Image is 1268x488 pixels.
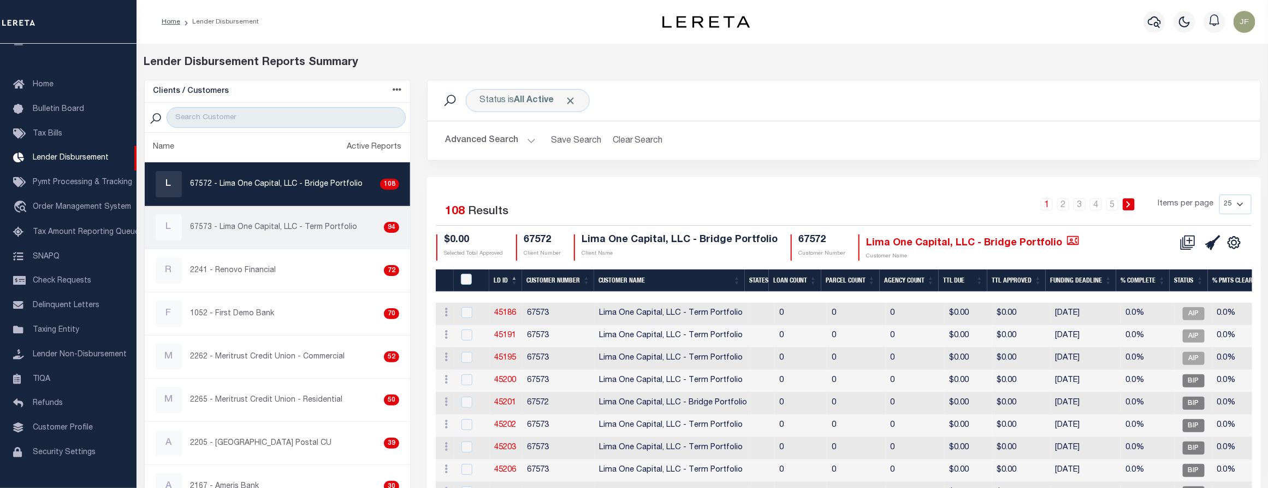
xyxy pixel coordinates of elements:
a: 4 [1090,198,1102,210]
span: AIP [1183,330,1205,343]
td: 0 [886,370,945,392]
td: 0 [886,392,945,415]
td: $0.00 [945,325,992,348]
td: 0.0% [1121,370,1175,392]
span: Items per page [1158,198,1214,210]
td: [DATE] [1051,348,1121,370]
td: $0.00 [992,325,1051,348]
td: 0 [886,460,945,482]
td: $0.00 [945,370,992,392]
p: 1052 - First Demo Bank [191,308,275,320]
img: logo-dark.svg [662,16,750,28]
td: Lima One Capital, LLC - Term Portfolio [595,370,751,392]
td: $0.00 [945,348,992,370]
td: 67573 [523,437,595,460]
span: Home [33,81,54,89]
span: BIP [1183,419,1205,432]
span: AIP [1183,307,1205,320]
th: % Complete: activate to sort column ascending [1116,269,1170,292]
div: F [156,301,182,327]
td: 0 [775,303,827,325]
div: L [156,171,182,197]
td: $0.00 [992,437,1051,460]
td: Lima One Capital, LLC - Term Portfolio [595,460,751,482]
div: 39 [384,438,399,449]
td: 0.0% [1121,437,1175,460]
th: Funding Deadline: activate to sort column ascending [1046,269,1116,292]
a: 2 [1057,198,1069,210]
td: 0.0% [1121,325,1175,348]
td: 67572 [523,392,595,415]
td: Lima One Capital, LLC - Term Portfolio [595,303,751,325]
th: States [745,269,769,292]
span: SNAPQ [33,252,60,260]
td: 0 [827,370,886,392]
th: Ttl Due: activate to sort column ascending [939,269,988,292]
div: 52 [384,351,399,362]
a: L67572 - Lima One Capital, LLC - Bridge Portfolio108 [145,163,411,205]
td: 0.0% [1121,348,1175,370]
div: Name [153,142,175,154]
p: Client Number [524,250,561,258]
td: 0 [827,460,886,482]
td: 0 [775,370,827,392]
td: [DATE] [1051,303,1121,325]
a: 3 [1074,198,1086,210]
span: Security Settings [33,449,96,456]
a: 45200 [494,377,516,384]
td: 0 [886,303,945,325]
td: 0 [886,325,945,348]
td: 0 [775,415,827,437]
td: 0 [827,348,886,370]
h5: Clients / Customers [153,87,229,96]
td: $0.00 [992,392,1051,415]
td: 0.0% [1121,460,1175,482]
td: $0.00 [992,348,1051,370]
span: Lender Disbursement [33,154,109,162]
span: BIP [1183,397,1205,410]
td: 0 [827,415,886,437]
th: Ttl Approved: activate to sort column ascending [987,269,1046,292]
p: 67572 - Lima One Capital, LLC - Bridge Portfolio [191,179,363,190]
a: 45191 [494,332,516,339]
th: Agency Count: activate to sort column ascending [880,269,939,292]
td: [DATE] [1051,325,1121,348]
h4: 67572 [524,234,561,246]
span: Order Management System [33,203,131,211]
label: Results [468,203,508,221]
td: 67573 [523,348,595,370]
td: 67573 [523,415,595,437]
td: $0.00 [945,437,992,460]
td: 0 [775,325,827,348]
span: Tax Amount Reporting Queue [33,228,139,236]
td: 0 [775,437,827,460]
td: $0.00 [992,460,1051,482]
p: Customer Name [866,252,1079,261]
img: svg+xml;base64,PHN2ZyB4bWxucz0iaHR0cDovL3d3dy53My5vcmcvMjAwMC9zdmciIHBvaW50ZXItZXZlbnRzPSJub25lIi... [1234,11,1255,33]
td: 0 [827,437,886,460]
th: Loan Count: activate to sort column ascending [769,269,821,292]
div: Active Reports [347,142,401,154]
a: 5 [1106,198,1118,210]
th: Status: activate to sort column ascending [1170,269,1208,292]
li: Lender Disbursement [180,17,259,27]
th: Parcel Count: activate to sort column ascending [821,269,880,292]
td: 0 [775,348,827,370]
td: [DATE] [1051,392,1121,415]
a: 45203 [494,444,516,451]
h4: Lima One Capital, LLC - Bridge Portfolio [866,234,1079,249]
td: 67573 [523,370,595,392]
div: Status is [466,89,590,112]
th: LD ID: activate to sort column descending [489,269,522,292]
span: Lender Non-Disbursement [33,351,127,358]
span: Check Requests [33,277,91,285]
b: All Active [514,96,554,105]
span: Delinquent Letters [33,302,99,309]
td: [DATE] [1051,437,1121,460]
div: 70 [384,308,399,319]
td: [DATE] [1051,370,1121,392]
td: 0 [886,437,945,460]
span: 108 [445,206,465,217]
span: Tax Bills [33,130,62,138]
td: $0.00 [945,460,992,482]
